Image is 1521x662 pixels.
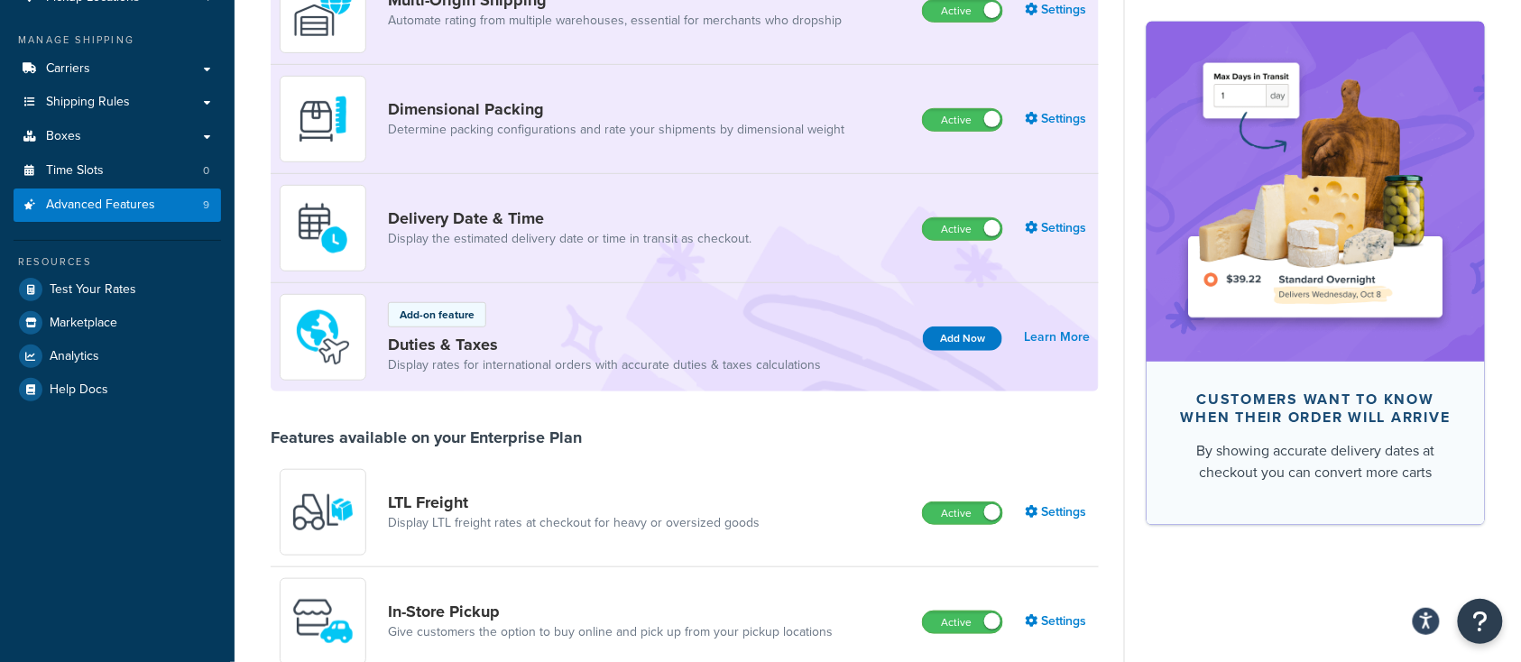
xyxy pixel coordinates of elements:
label: Active [923,611,1002,633]
div: Manage Shipping [14,32,221,48]
a: Settings [1025,500,1090,525]
a: Settings [1025,216,1090,241]
a: LTL Freight [388,492,760,512]
a: Test Your Rates [14,273,221,306]
span: Shipping Rules [46,95,130,110]
span: Time Slots [46,163,104,179]
span: Advanced Features [46,198,155,213]
a: Settings [1025,609,1090,634]
img: y79ZsPf0fXUFUhFXDzUgf+ktZg5F2+ohG75+v3d2s1D9TjoU8PiyCIluIjV41seZevKCRuEjTPPOKHJsQcmKCXGdfprl3L4q7... [291,481,355,544]
a: Display LTL freight rates at checkout for heavy or oversized goods [388,514,760,532]
a: Delivery Date & Time [388,208,751,228]
a: Settings [1025,106,1090,132]
div: By showing accurate delivery dates at checkout you can convert more carts [1175,439,1456,483]
span: Test Your Rates [50,282,136,298]
div: Customers want to know when their order will arrive [1175,390,1456,426]
a: Marketplace [14,307,221,339]
img: wfgcfpwTIucLEAAAAASUVORK5CYII= [291,590,355,653]
a: Give customers the option to buy online and pick up from your pickup locations [388,623,833,641]
button: Open Resource Center [1458,599,1503,644]
a: Determine packing configurations and rate your shipments by dimensional weight [388,121,844,139]
img: gfkeb5ejjkALwAAAABJRU5ErkJggg== [291,197,355,260]
li: Advanced Features [14,188,221,222]
p: Add-on feature [400,307,475,323]
label: Active [923,218,1002,240]
a: Display the estimated delivery date or time in transit as checkout. [388,230,751,248]
div: Resources [14,254,221,270]
a: Duties & Taxes [388,335,821,354]
a: Learn More [1024,325,1090,350]
span: Analytics [50,349,99,364]
a: Shipping Rules [14,86,221,119]
a: In-Store Pickup [388,602,833,621]
img: feature-image-ddt-36eae7f7280da8017bfb280eaccd9c446f90b1fe08728e4019434db127062ab4.png [1174,49,1458,334]
a: Dimensional Packing [388,99,844,119]
a: Help Docs [14,373,221,406]
a: Carriers [14,52,221,86]
img: icon-duo-feat-landed-cost-7136b061.png [291,306,355,369]
a: Time Slots0 [14,154,221,188]
span: Marketplace [50,316,117,331]
button: Add Now [923,326,1002,351]
a: Advanced Features9 [14,188,221,222]
span: Help Docs [50,382,108,398]
span: 0 [203,163,209,179]
a: Analytics [14,340,221,372]
label: Active [923,109,1002,131]
div: Features available on your Enterprise Plan [271,428,582,447]
span: Carriers [46,61,90,77]
a: Display rates for international orders with accurate duties & taxes calculations [388,356,821,374]
span: Boxes [46,129,81,144]
span: 9 [203,198,209,213]
li: Time Slots [14,154,221,188]
a: Automate rating from multiple warehouses, essential for merchants who dropship [388,12,842,30]
img: DTVBYsAAAAAASUVORK5CYII= [291,87,355,151]
a: Boxes [14,120,221,153]
label: Active [923,502,1002,524]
